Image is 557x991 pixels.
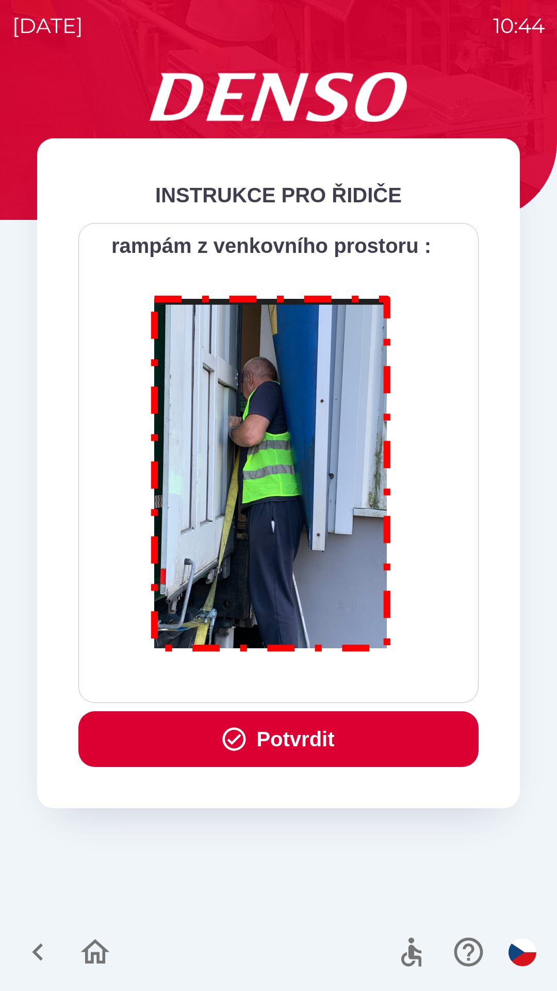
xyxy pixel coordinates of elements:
[12,10,83,41] p: [DATE]
[78,711,479,767] button: Potvrdit
[37,72,520,122] img: Logo
[509,938,536,966] img: cs flag
[78,180,479,211] div: INSTRUKCE PRO ŘIDIČE
[139,282,403,661] img: M8MNayrTL6gAAAABJRU5ErkJggg==
[493,10,545,41] p: 10:44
